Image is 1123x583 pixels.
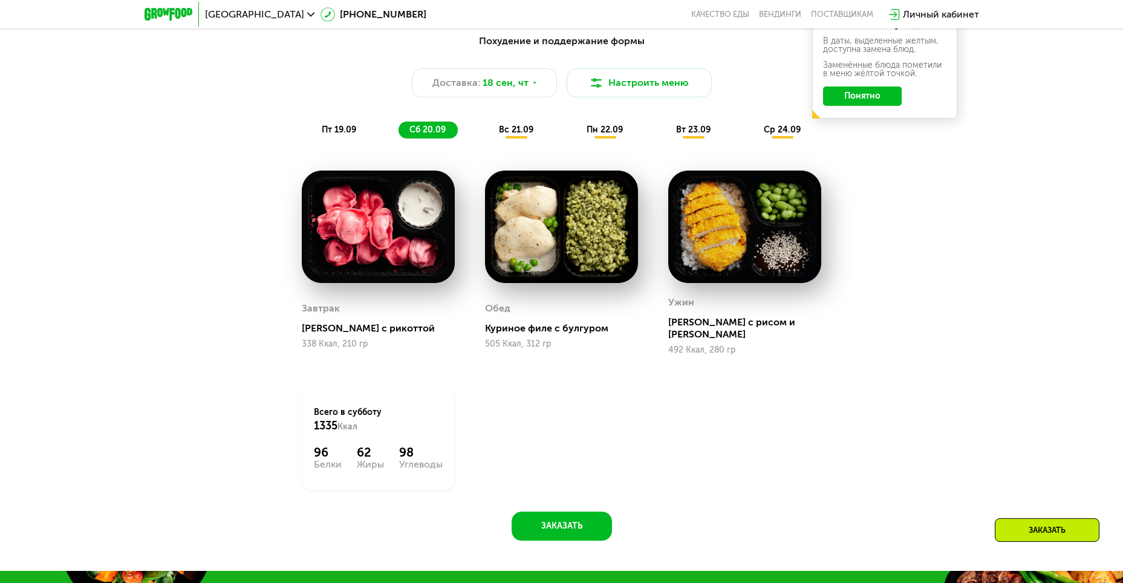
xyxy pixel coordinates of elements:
span: 1335 [314,419,337,432]
button: Заказать [512,512,612,541]
div: Ваше меню на эту неделю [823,21,946,30]
span: [GEOGRAPHIC_DATA] [205,10,304,19]
button: Понятно [823,86,902,106]
div: 62 [357,445,384,460]
div: Похудение и поддержание формы [204,34,920,49]
div: 96 [314,445,342,460]
div: Всего в субботу [314,406,443,433]
div: 505 Ккал, 312 гр [485,339,638,349]
a: Качество еды [691,10,749,19]
a: Вендинги [759,10,801,19]
a: [PHONE_NUMBER] [321,7,426,22]
div: Жиры [357,460,384,469]
div: 492 Ккал, 280 гр [668,345,821,355]
div: В даты, выделенные желтым, доступна замена блюд. [823,37,946,54]
span: пн 22.09 [587,125,623,135]
div: поставщикам [811,10,873,19]
div: Заказать [995,518,1099,542]
div: 338 Ккал, 210 гр [302,339,455,349]
div: Обед [485,299,510,318]
div: Куриное филе с булгуром [485,322,648,334]
div: Ужин [668,293,694,311]
button: Настроить меню [567,68,712,97]
div: Углеводы [399,460,443,469]
div: Личный кабинет [903,7,979,22]
div: Белки [314,460,342,469]
div: 98 [399,445,443,460]
div: [PERSON_NAME] с рисом и [PERSON_NAME] [668,316,831,340]
span: вт 23.09 [676,125,711,135]
span: сб 20.09 [409,125,446,135]
span: пт 19.09 [322,125,356,135]
div: Заменённые блюда пометили в меню жёлтой точкой. [823,61,946,78]
div: Завтрак [302,299,340,318]
span: ср 24.09 [764,125,801,135]
span: 18 сен, чт [483,76,529,90]
div: [PERSON_NAME] с рикоттой [302,322,464,334]
span: Доставка: [432,76,480,90]
span: Ккал [337,422,357,432]
span: вс 21.09 [499,125,533,135]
